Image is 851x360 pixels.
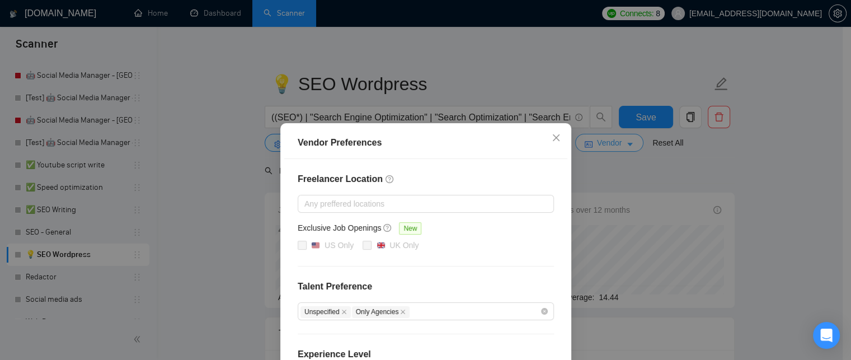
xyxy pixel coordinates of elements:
span: close-circle [541,308,548,315]
img: 🇺🇸 [312,241,319,249]
span: New [399,222,421,235]
span: Unspecified [300,306,351,318]
h4: Freelancer Location [298,172,554,186]
span: question-circle [385,175,394,184]
div: US Only [325,239,354,251]
div: Open Intercom Messenger [813,322,840,349]
span: close [400,309,406,315]
div: Vendor Preferences [298,136,554,149]
h4: Talent Preference [298,280,554,293]
img: 🇬🇧 [377,241,384,249]
span: close [552,133,561,142]
span: question-circle [383,223,392,232]
span: close [341,309,346,315]
button: Close [541,123,571,153]
div: UK Only [389,239,419,251]
h5: Exclusive Job Openings [298,222,381,234]
span: Only Agencies [351,306,410,318]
